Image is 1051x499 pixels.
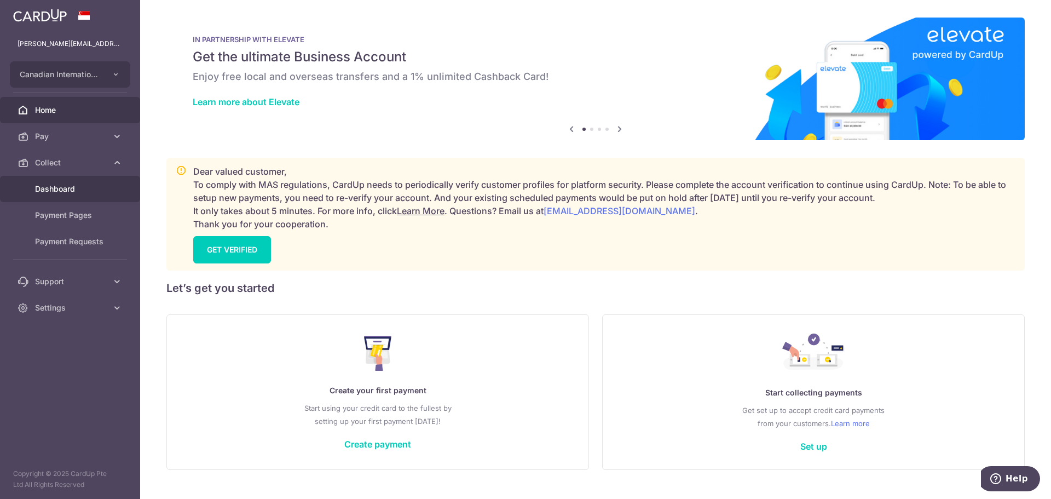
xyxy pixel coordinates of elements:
[13,9,67,22] img: CardUp
[193,70,998,83] h6: Enjoy free local and overseas transfers and a 1% unlimited Cashback Card!
[35,302,107,313] span: Settings
[35,183,107,194] span: Dashboard
[193,96,299,107] a: Learn more about Elevate
[981,466,1040,494] iframe: Opens a widget where you can find more information
[189,384,567,397] p: Create your first payment
[193,236,271,263] a: GET VERIFIED
[35,210,107,221] span: Payment Pages
[193,48,998,66] h5: Get the ultimate Business Account
[18,38,123,49] p: [PERSON_NAME][EMAIL_ADDRESS][PERSON_NAME][DOMAIN_NAME]
[193,165,1015,231] p: Dear valued customer, To comply with MAS regulations, CardUp needs to periodically verify custome...
[10,61,130,88] button: Canadian International School Pte Ltd
[800,441,827,452] a: Set up
[544,205,695,216] a: [EMAIL_ADDRESS][DOMAIN_NAME]
[166,279,1025,297] h5: Let’s get you started
[831,417,870,430] a: Learn more
[364,336,392,371] img: Make Payment
[20,69,101,80] span: Canadian International School Pte Ltd
[189,402,567,428] p: Start using your credit card to the fullest by setting up your first payment [DATE]!
[193,35,998,44] p: IN PARTNERSHIP WITH ELEVATE
[625,386,1002,399] p: Start collecting payments
[166,18,1025,140] img: Renovation banner
[344,439,411,450] a: Create payment
[35,276,107,287] span: Support
[35,105,107,116] span: Home
[35,157,107,168] span: Collect
[35,236,107,247] span: Payment Requests
[397,205,444,216] a: Learn More
[782,334,845,373] img: Collect Payment
[35,131,107,142] span: Pay
[625,404,1002,430] p: Get set up to accept credit card payments from your customers.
